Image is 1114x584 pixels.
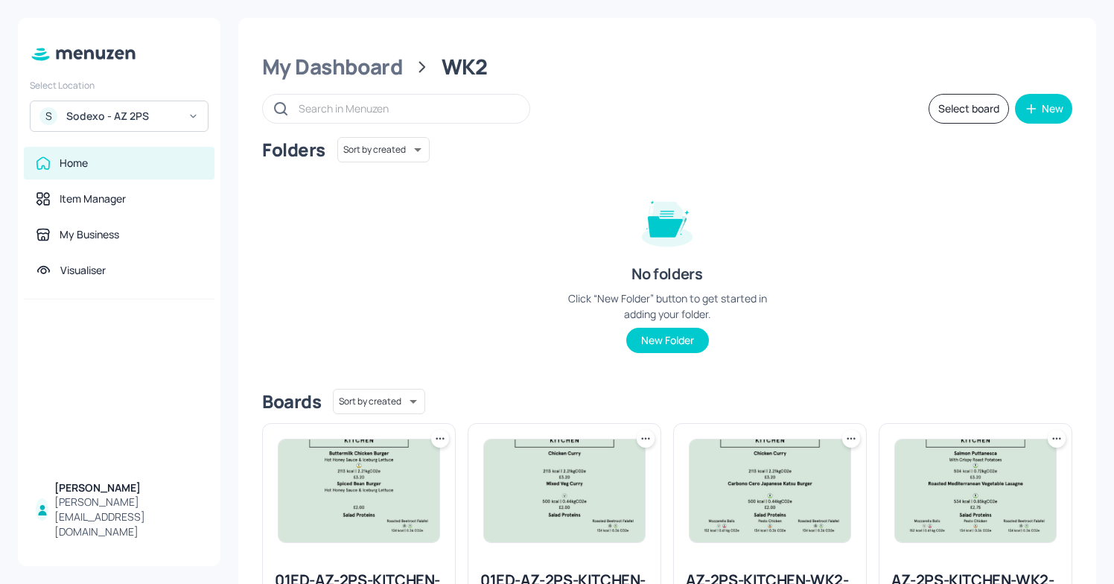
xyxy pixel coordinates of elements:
div: S [39,107,57,125]
div: My Dashboard [262,54,403,80]
div: Folders [262,138,325,162]
div: My Business [60,227,119,242]
div: Sort by created [337,135,430,165]
img: 2025-08-29-1756463113246zp3k25km2yc.jpeg [484,439,645,542]
button: Select board [929,94,1009,124]
div: Click “New Folder” button to get started in adding your folder. [556,291,779,322]
div: [PERSON_NAME][EMAIL_ADDRESS][DOMAIN_NAME] [54,495,203,539]
img: 2025-08-29-1756462817693atgyjljkbk.jpeg [690,439,850,542]
div: No folders [631,264,702,285]
div: Boards [262,390,321,413]
button: New [1015,94,1072,124]
div: Sort by created [333,387,425,416]
img: 2025-07-29-1753784591081fzb95ubv4th.jpeg [895,439,1056,542]
div: WK2 [442,54,488,80]
div: New [1042,104,1063,114]
button: New Folder [626,328,709,353]
div: [PERSON_NAME] [54,480,203,495]
img: 2025-09-26-1758883073675mrgo47fq8jd.jpeg [278,439,439,542]
div: Item Manager [60,191,126,206]
div: Sodexo - AZ 2PS [66,109,179,124]
div: Visualiser [60,263,106,278]
div: Home [60,156,88,171]
div: Select Location [30,79,209,92]
img: folder-empty [630,183,704,258]
input: Search in Menuzen [299,98,515,119]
